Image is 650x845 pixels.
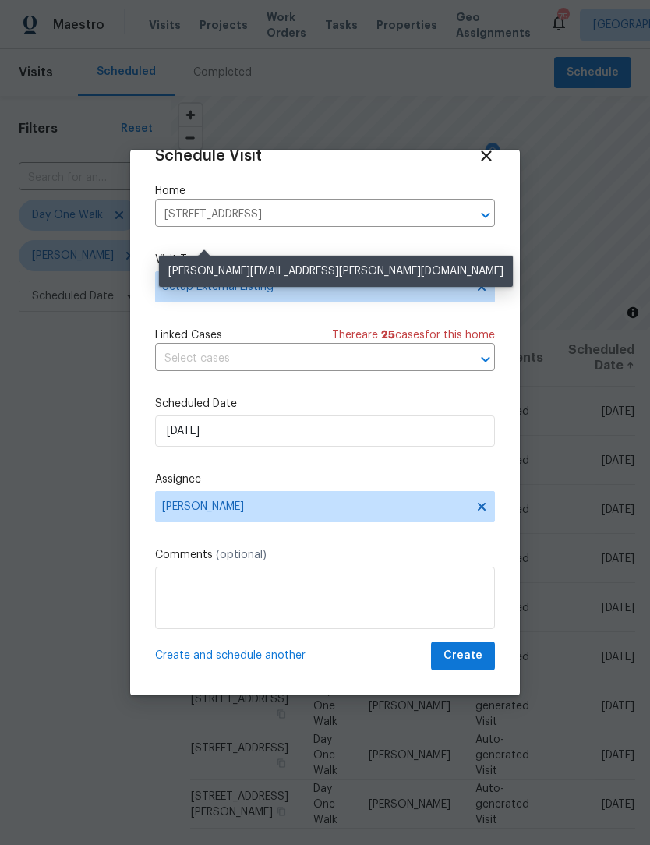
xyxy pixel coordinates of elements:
[155,396,495,412] label: Scheduled Date
[155,472,495,487] label: Assignee
[475,204,496,226] button: Open
[216,550,267,560] span: (optional)
[155,415,495,447] input: M/D/YYYY
[155,203,451,227] input: Enter in an address
[159,256,513,287] div: [PERSON_NAME][EMAIL_ADDRESS][PERSON_NAME][DOMAIN_NAME]
[431,642,495,670] button: Create
[475,348,496,370] button: Open
[155,327,222,343] span: Linked Cases
[155,148,262,164] span: Schedule Visit
[478,147,495,164] span: Close
[155,252,495,267] label: Visit Type
[332,327,495,343] span: There are case s for this home
[381,330,395,341] span: 25
[155,648,306,663] span: Create and schedule another
[162,500,468,513] span: [PERSON_NAME]
[155,347,451,371] input: Select cases
[443,646,482,666] span: Create
[155,547,495,563] label: Comments
[155,183,495,199] label: Home
[162,279,465,295] span: Setup External Listing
